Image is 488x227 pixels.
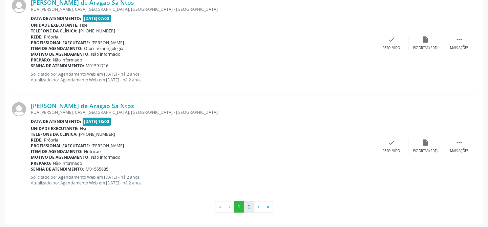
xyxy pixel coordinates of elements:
[84,46,123,51] span: Otorrinolaringologia
[383,46,400,50] div: Resolvido
[31,46,83,51] b: Item de agendamento:
[91,51,120,57] span: Não informado
[422,139,429,146] i: insert_drive_file
[44,34,58,40] span: Própria
[53,160,82,166] span: Não informado
[31,63,84,69] b: Senha de atendimento:
[388,139,395,146] i: check
[31,6,375,12] div: RUA [PERSON_NAME], CASA, [GEOGRAPHIC_DATA], [GEOGRAPHIC_DATA] - [GEOGRAPHIC_DATA]
[422,36,429,43] i: insert_drive_file
[455,36,463,43] i: 
[31,22,79,28] b: Unidade executante:
[31,34,43,40] b: Rede:
[84,149,101,154] span: Nutricao
[31,160,51,166] b: Preparo:
[91,40,124,46] span: [PERSON_NAME]
[383,149,400,153] div: Resolvido
[31,28,78,34] b: Telefone da clínica:
[80,126,87,131] span: Hse
[79,131,115,137] span: [PHONE_NUMBER]
[31,109,375,115] div: RUA [PERSON_NAME], CASA, [GEOGRAPHIC_DATA], [GEOGRAPHIC_DATA] - [GEOGRAPHIC_DATA]
[86,166,108,172] span: M01555685
[53,57,82,63] span: Não informado
[12,102,26,116] img: img
[31,149,83,154] b: Item de agendamento:
[31,40,90,46] b: Profissional executante:
[254,201,263,212] button: Go to next page
[31,57,51,63] b: Preparo:
[413,46,438,50] div: Exportar (PDF)
[79,28,115,34] span: [PHONE_NUMBER]
[31,166,84,172] b: Senha de atendimento:
[31,131,78,137] b: Telefone da clínica:
[83,118,111,125] span: [DATE] 13:00
[31,137,43,143] b: Rede:
[12,201,476,212] ul: Pagination
[31,119,81,124] b: Data de atendimento:
[234,201,244,212] button: Go to page 1
[31,126,79,131] b: Unidade executante:
[44,137,58,143] span: Própria
[91,143,124,149] span: [PERSON_NAME]
[31,102,134,109] a: [PERSON_NAME] de Aragao Sa Ntos
[31,154,90,160] b: Motivo de agendamento:
[86,63,108,69] span: M01591716
[83,15,111,22] span: [DATE] 07:00
[450,149,468,153] div: Mais ações
[31,143,90,149] b: Profissional executante:
[413,149,438,153] div: Exportar (PDF)
[455,139,463,146] i: 
[244,201,254,212] button: Go to page 2
[80,22,87,28] span: Hse
[31,71,375,83] p: Solicitado por Agendamento Web em [DATE] - há 2 anos Atualizado por Agendamento Web em [DATE] - h...
[263,201,273,212] button: Go to last page
[91,154,120,160] span: Não informado
[31,174,375,186] p: Solicitado por Agendamento Web em [DATE] - há 2 anos Atualizado por Agendamento Web em [DATE] - h...
[388,36,395,43] i: check
[450,46,468,50] div: Mais ações
[31,51,90,57] b: Motivo de agendamento:
[31,16,81,21] b: Data de atendimento:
